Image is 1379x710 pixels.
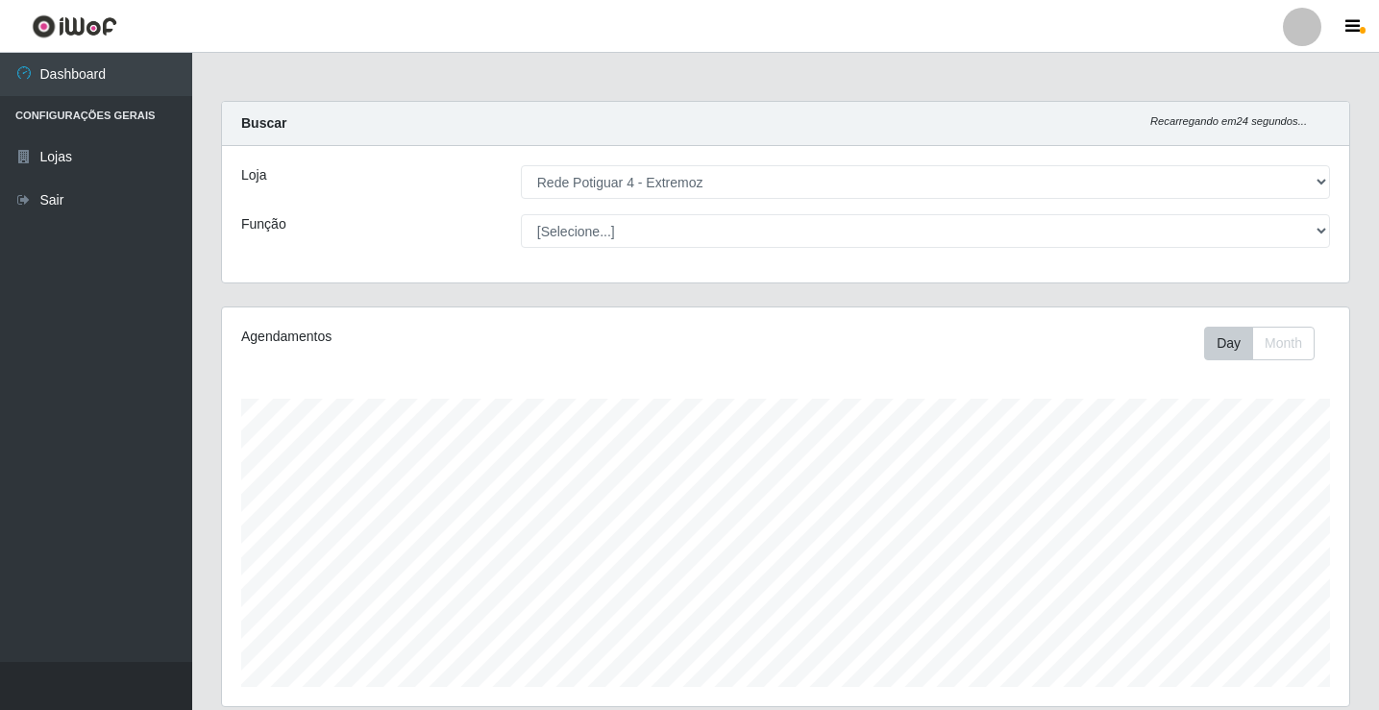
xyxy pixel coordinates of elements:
[32,14,117,38] img: CoreUI Logo
[1204,327,1315,360] div: First group
[1150,115,1307,127] i: Recarregando em 24 segundos...
[241,327,678,347] div: Agendamentos
[241,115,286,131] strong: Buscar
[1204,327,1253,360] button: Day
[1252,327,1315,360] button: Month
[1204,327,1330,360] div: Toolbar with button groups
[241,165,266,185] label: Loja
[241,214,286,234] label: Função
